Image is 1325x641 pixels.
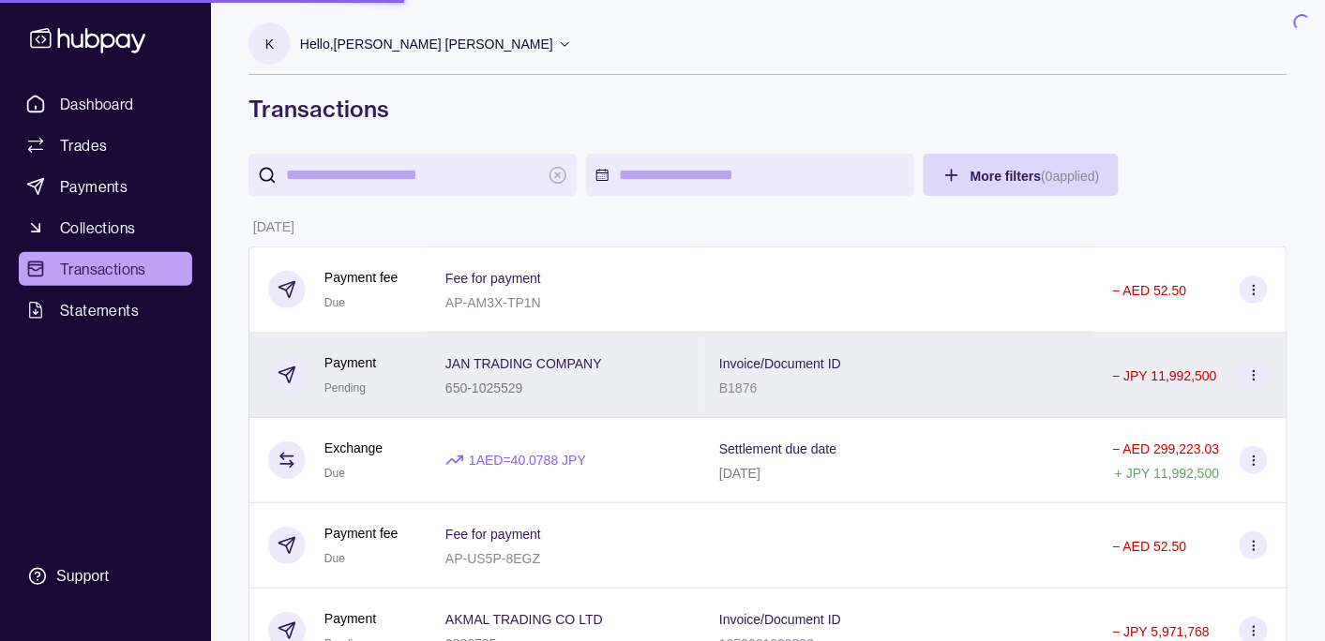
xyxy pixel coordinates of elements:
[445,295,541,310] p: AP-AM3X-TP1N
[286,154,539,196] input: search
[324,352,376,373] p: Payment
[60,216,135,239] span: Collections
[19,293,192,327] a: Statements
[60,93,134,115] span: Dashboard
[445,356,602,371] p: JAN TRADING COMPANY
[971,169,1100,184] span: More filters
[56,566,109,587] div: Support
[19,170,192,203] a: Payments
[445,271,541,286] p: Fee for payment
[324,608,376,629] p: Payment
[1113,624,1211,639] p: − JPY 5,971,768
[924,154,1119,196] button: More filters(0applied)
[324,381,366,395] span: Pending
[1115,466,1219,481] p: + JPY 11,992,500
[19,557,192,596] a: Support
[19,87,192,121] a: Dashboard
[1113,368,1217,383] p: − JPY 11,992,500
[324,467,345,480] span: Due
[253,219,294,234] p: [DATE]
[469,450,586,470] p: 1 AED = 40.0788 JPY
[19,128,192,162] a: Trades
[324,552,345,565] span: Due
[60,175,128,198] span: Payments
[60,299,139,321] span: Statements
[719,441,836,456] p: Settlement due date
[324,523,399,544] p: Payment fee
[19,211,192,245] a: Collections
[300,34,553,54] p: Hello, [PERSON_NAME] [PERSON_NAME]
[1113,283,1187,298] p: − AED 52.50
[19,252,192,286] a: Transactions
[719,466,760,481] p: [DATE]
[1113,539,1187,554] p: − AED 52.50
[1113,441,1220,456] p: − AED 299,223.03
[324,438,383,458] p: Exchange
[324,296,345,309] span: Due
[1041,169,1099,184] p: ( 0 applied)
[719,356,841,371] p: Invoice/Document ID
[445,527,541,542] p: Fee for payment
[248,94,1287,124] h1: Transactions
[265,34,274,54] p: K
[60,134,107,157] span: Trades
[445,612,603,627] p: AKMAL TRADING CO LTD
[445,380,523,395] p: 650-1025529
[719,380,757,395] p: B1876
[60,258,146,280] span: Transactions
[445,551,540,566] p: AP-US5P-8EGZ
[719,612,841,627] p: Invoice/Document ID
[324,267,399,288] p: Payment fee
